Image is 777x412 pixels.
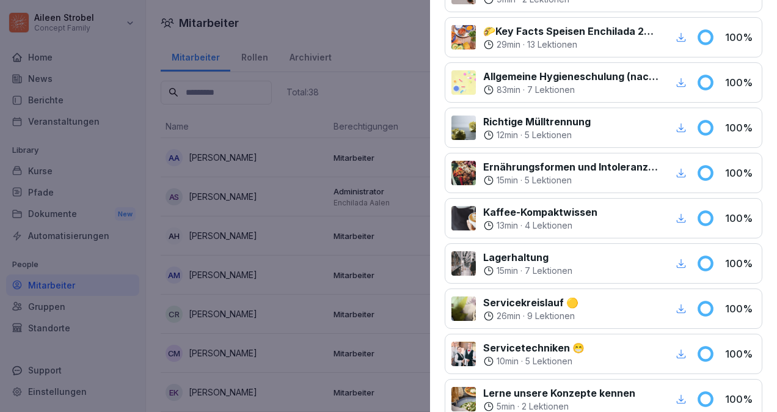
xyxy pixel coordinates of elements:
[483,205,597,219] p: Kaffee-Kompaktwissen
[725,75,756,90] p: 100 %
[483,265,572,277] div: ·
[725,166,756,180] p: 100 %
[483,340,585,355] p: Servicetechniken 😁
[725,211,756,226] p: 100 %
[483,69,658,84] p: Allgemeine Hygieneschulung (nach LMHV §4)
[527,39,577,51] p: 13 Lektionen
[483,39,658,51] div: ·
[497,265,518,277] p: 15 min
[483,24,658,39] p: 🌮Key Facts Speisen Enchilada 2025
[725,256,756,271] p: 100 %
[497,84,520,96] p: 83 min
[483,386,635,400] p: Lerne unsere Konzepte kennen
[497,219,518,232] p: 13 min
[483,174,658,186] div: ·
[725,347,756,361] p: 100 %
[497,129,518,141] p: 12 min
[483,295,578,310] p: Servicekreislauf 🟡
[725,301,756,316] p: 100 %
[497,355,519,367] p: 10 min
[483,355,585,367] div: ·
[483,219,597,232] div: ·
[525,265,572,277] p: 7 Lektionen
[483,160,658,174] p: Ernährungsformen und Intoleranzen verstehen
[525,129,572,141] p: 5 Lektionen
[527,84,575,96] p: 7 Lektionen
[725,392,756,406] p: 100 %
[725,30,756,45] p: 100 %
[483,114,591,129] p: Richtige Mülltrennung
[497,310,520,322] p: 26 min
[525,355,572,367] p: 5 Lektionen
[725,120,756,135] p: 100 %
[497,39,520,51] p: 29 min
[483,84,658,96] div: ·
[525,174,572,186] p: 5 Lektionen
[483,129,591,141] div: ·
[497,174,518,186] p: 15 min
[483,310,578,322] div: ·
[527,310,575,322] p: 9 Lektionen
[483,250,572,265] p: Lagerhaltung
[525,219,572,232] p: 4 Lektionen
